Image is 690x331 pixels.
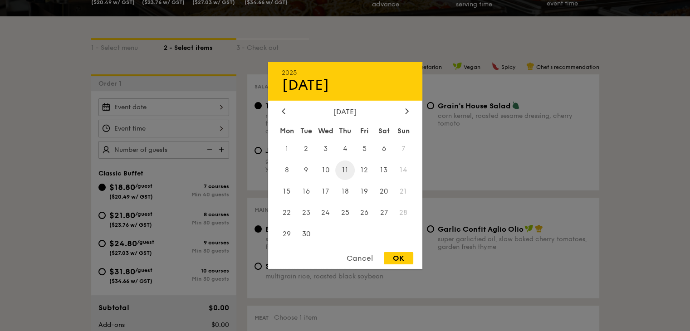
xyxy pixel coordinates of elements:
span: 18 [335,182,355,201]
div: Sun [394,123,413,139]
span: 16 [296,182,316,201]
span: 22 [277,203,297,222]
span: 24 [316,203,335,222]
span: 6 [374,139,394,159]
span: 19 [355,182,374,201]
span: 5 [355,139,374,159]
span: 20 [374,182,394,201]
span: 30 [296,224,316,243]
span: 29 [277,224,297,243]
span: 28 [394,203,413,222]
span: 15 [277,182,297,201]
span: 26 [355,203,374,222]
span: 10 [316,161,335,180]
span: 8 [277,161,297,180]
span: 17 [316,182,335,201]
span: 7 [394,139,413,159]
span: 21 [394,182,413,201]
div: Cancel [338,252,382,264]
span: 14 [394,161,413,180]
div: Tue [296,123,316,139]
span: 1 [277,139,297,159]
div: Sat [374,123,394,139]
div: Fri [355,123,374,139]
div: Thu [335,123,355,139]
span: 9 [296,161,316,180]
div: Wed [316,123,335,139]
div: [DATE] [282,77,409,94]
span: 11 [335,161,355,180]
span: 23 [296,203,316,222]
span: 4 [335,139,355,159]
span: 2 [296,139,316,159]
span: 12 [355,161,374,180]
div: OK [384,252,413,264]
span: 3 [316,139,335,159]
span: 25 [335,203,355,222]
div: Mon [277,123,297,139]
div: 2025 [282,69,409,77]
div: [DATE] [282,107,409,116]
span: 13 [374,161,394,180]
span: 27 [374,203,394,222]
